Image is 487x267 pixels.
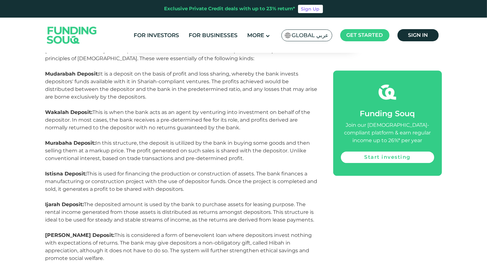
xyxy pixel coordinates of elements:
strong: Murabaha Deposit: [45,140,96,146]
span: Sign in [408,32,428,38]
span: Get started [347,32,383,38]
strong: Wakalah Deposit: [45,109,93,115]
a: Sign Up [298,5,323,13]
span: This is when the bank acts as an agent by venturing into investment on behalf of the depositor. I... [45,109,310,131]
img: SA Flag [285,33,291,38]
span: Global عربي [292,32,329,39]
strong: Istisna Deposit: [45,171,87,177]
a: For Investors [132,30,181,41]
div: Join our [DEMOGRAPHIC_DATA]-compliant platform & earn regular income up to 26%* per year [341,121,434,144]
strong: Ijarah Deposit: [45,201,84,207]
img: Logo [41,19,103,52]
a: Sign in [397,29,439,41]
a: Start investing [341,151,434,163]
span: This is considered a form of benevolent loan where depositors invest nothing with expectations of... [45,232,312,261]
span: This is used for financing the production or construction of assets. The bank finances a manufact... [45,171,318,192]
strong: Mudarabah Deposit: [45,71,99,77]
span: More [247,32,264,38]
span: It is a deposit on the basis of profit and loss sharing, whereby the bank invests depositors' fun... [45,71,318,100]
span: In this structure, the deposit is utilized by the bank in buying some goods and then selling them... [45,140,310,161]
strong: [PERSON_NAME] Deposit: [45,232,115,238]
img: fsicon [379,83,396,101]
div: Exclusive Private Credit deals with up to 23% return* [164,5,295,12]
a: For Businesses [187,30,239,41]
span: The deposited amount is used by the bank to purchase assets for leasing purpose. The rental incom... [45,201,314,223]
span: Funding Souq [360,109,415,118]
